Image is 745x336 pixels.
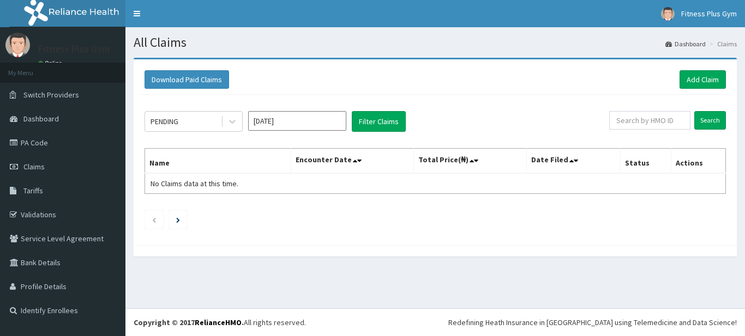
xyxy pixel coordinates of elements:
[23,114,59,124] span: Dashboard
[694,111,726,130] input: Search
[23,90,79,100] span: Switch Providers
[248,111,346,131] input: Select Month and Year
[38,44,110,54] p: Fitness Plus Gym
[23,162,45,172] span: Claims
[527,149,621,174] th: Date Filed
[176,215,180,224] a: Next page
[145,70,229,89] button: Download Paid Claims
[152,215,157,224] a: Previous page
[621,149,671,174] th: Status
[151,116,178,127] div: PENDING
[661,7,675,21] img: User Image
[195,317,242,327] a: RelianceHMO
[707,39,737,48] li: Claims
[134,317,244,327] strong: Copyright © 2017 .
[681,9,737,19] span: Fitness Plus Gym
[352,111,406,132] button: Filter Claims
[134,35,737,50] h1: All Claims
[125,308,745,336] footer: All rights reserved.
[291,149,413,174] th: Encounter Date
[38,59,64,67] a: Online
[448,317,737,328] div: Redefining Heath Insurance in [GEOGRAPHIC_DATA] using Telemedicine and Data Science!
[5,33,30,57] img: User Image
[413,149,527,174] th: Total Price(₦)
[680,70,726,89] a: Add Claim
[665,39,706,48] a: Dashboard
[151,179,238,188] span: No Claims data at this time.
[609,111,690,130] input: Search by HMO ID
[23,186,43,196] span: Tariffs
[145,149,291,174] th: Name
[671,149,725,174] th: Actions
